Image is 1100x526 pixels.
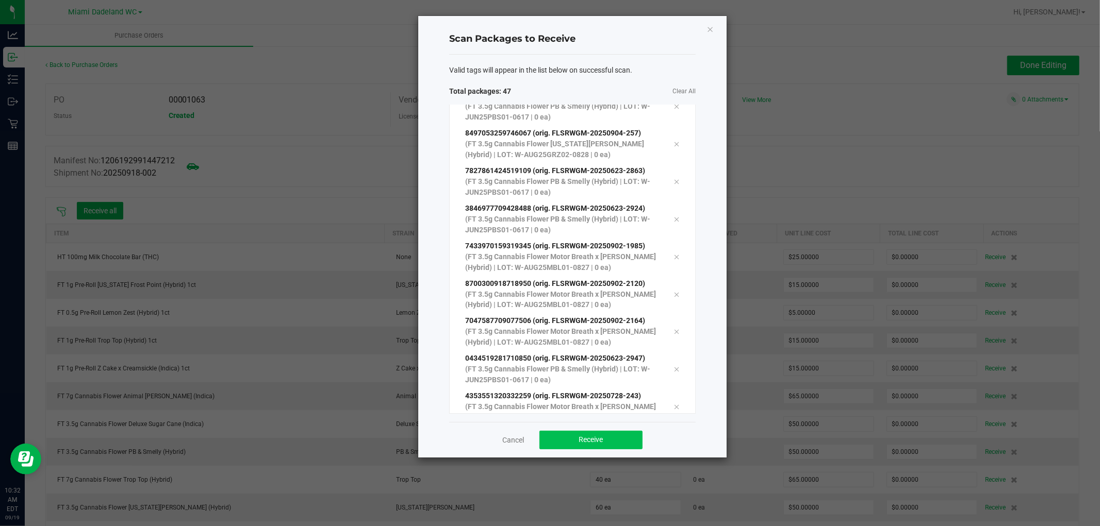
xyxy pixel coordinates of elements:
[449,86,572,97] span: Total packages: 47
[449,32,696,46] h4: Scan Packages to Receive
[465,279,645,287] span: 8700300918718950 (orig. FLSRWGM-20250902-2120)
[666,100,687,112] div: Remove tag
[465,327,658,348] p: (FT 3.5g Cannabis Flower Motor Breath x [PERSON_NAME] (Hybrid) | LOT: W-AUG25MBL01-0827 | 0 ea)
[666,175,687,188] div: Remove tag
[502,435,524,445] a: Cancel
[465,204,645,212] span: 3846977709428488 (orig. FLSRWGM-20250623-2924)
[465,392,641,400] span: 4353551320332259 (orig. FLSRWGM-20250728-243)
[672,87,696,96] a: Clear All
[707,23,714,35] button: Close
[465,364,658,386] p: (FT 3.5g Cannabis Flower PB & Smelly (Hybrid) | LOT: W-JUN25PBS01-0617 | 0 ea)
[666,363,687,376] div: Remove tag
[465,214,658,235] p: (FT 3.5g Cannabis Flower PB & Smelly (Hybrid) | LOT: W-JUN25PBS01-0617 | 0 ea)
[465,176,658,198] p: (FT 3.5g Cannabis Flower PB & Smelly (Hybrid) | LOT: W-JUN25PBS01-0617 | 0 ea)
[465,101,658,123] p: (FT 3.5g Cannabis Flower PB & Smelly (Hybrid) | LOT: W-JUN25PBS01-0617 | 0 ea)
[465,317,645,325] span: 7047587709077506 (orig. FLSRWGM-20250902-2164)
[449,65,632,76] span: Valid tags will appear in the list below on successful scan.
[666,138,687,150] div: Remove tag
[465,166,645,175] span: 7827861424519109 (orig. FLSRWGM-20250623-2863)
[666,401,687,413] div: Remove tag
[666,213,687,225] div: Remove tag
[465,354,645,363] span: 0434519281710850 (orig. FLSRWGM-20250623-2947)
[10,444,41,474] iframe: Resource center
[666,288,687,300] div: Remove tag
[579,435,603,444] span: Receive
[465,129,641,137] span: 8497053259746067 (orig. FLSRWGM-20250904-257)
[666,326,687,338] div: Remove tag
[465,289,658,311] p: (FT 3.5g Cannabis Flower Motor Breath x [PERSON_NAME] (Hybrid) | LOT: W-AUG25MBL01-0827 | 0 ea)
[465,242,645,250] span: 7433970159319345 (orig. FLSRWGM-20250902-1985)
[465,251,658,273] p: (FT 3.5g Cannabis Flower Motor Breath x [PERSON_NAME] (Hybrid) | LOT: W-AUG25MBL01-0827 | 0 ea)
[666,250,687,263] div: Remove tag
[539,431,643,449] button: Receive
[465,139,658,160] p: (FT 3.5g Cannabis Flower [US_STATE][PERSON_NAME] (Hybrid) | LOT: W-AUG25GRZ02-0828 | 0 ea)
[465,402,658,423] p: (FT 3.5g Cannabis Flower Motor Breath x [PERSON_NAME] (Hybrid) | LOT: W-JUL25MBL01-0722 | 0 ea)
